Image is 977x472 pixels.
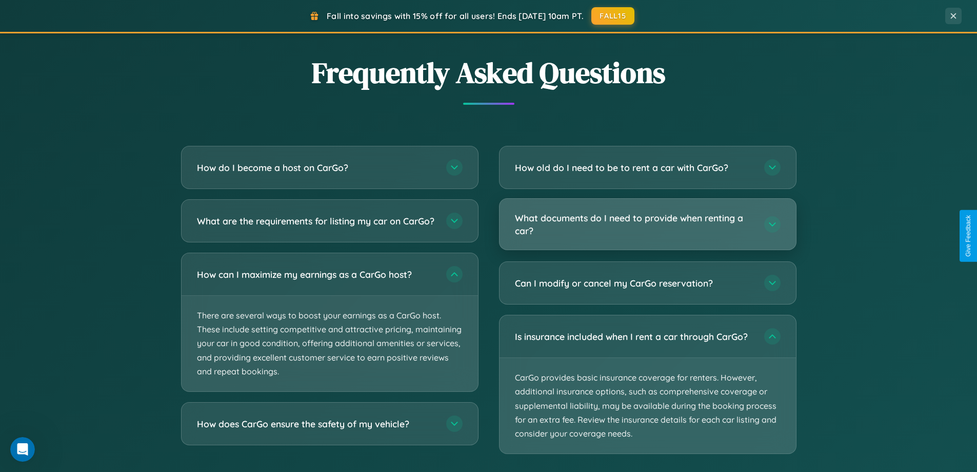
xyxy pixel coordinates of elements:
span: Fall into savings with 15% off for all users! Ends [DATE] 10am PT. [327,11,584,21]
p: CarGo provides basic insurance coverage for renters. However, additional insurance options, such ... [500,358,796,454]
p: There are several ways to boost your earnings as a CarGo host. These include setting competitive ... [182,296,478,391]
h3: How old do I need to be to rent a car with CarGo? [515,161,754,174]
h3: How does CarGo ensure the safety of my vehicle? [197,418,436,430]
h3: What documents do I need to provide when renting a car? [515,212,754,237]
h3: Can I modify or cancel my CarGo reservation? [515,277,754,290]
iframe: Intercom live chat [10,437,35,462]
h2: Frequently Asked Questions [181,53,796,92]
h3: Is insurance included when I rent a car through CarGo? [515,330,754,343]
button: FALL15 [591,7,634,25]
h3: What are the requirements for listing my car on CarGo? [197,215,436,228]
h3: How do I become a host on CarGo? [197,161,436,174]
div: Give Feedback [965,215,972,257]
h3: How can I maximize my earnings as a CarGo host? [197,268,436,281]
